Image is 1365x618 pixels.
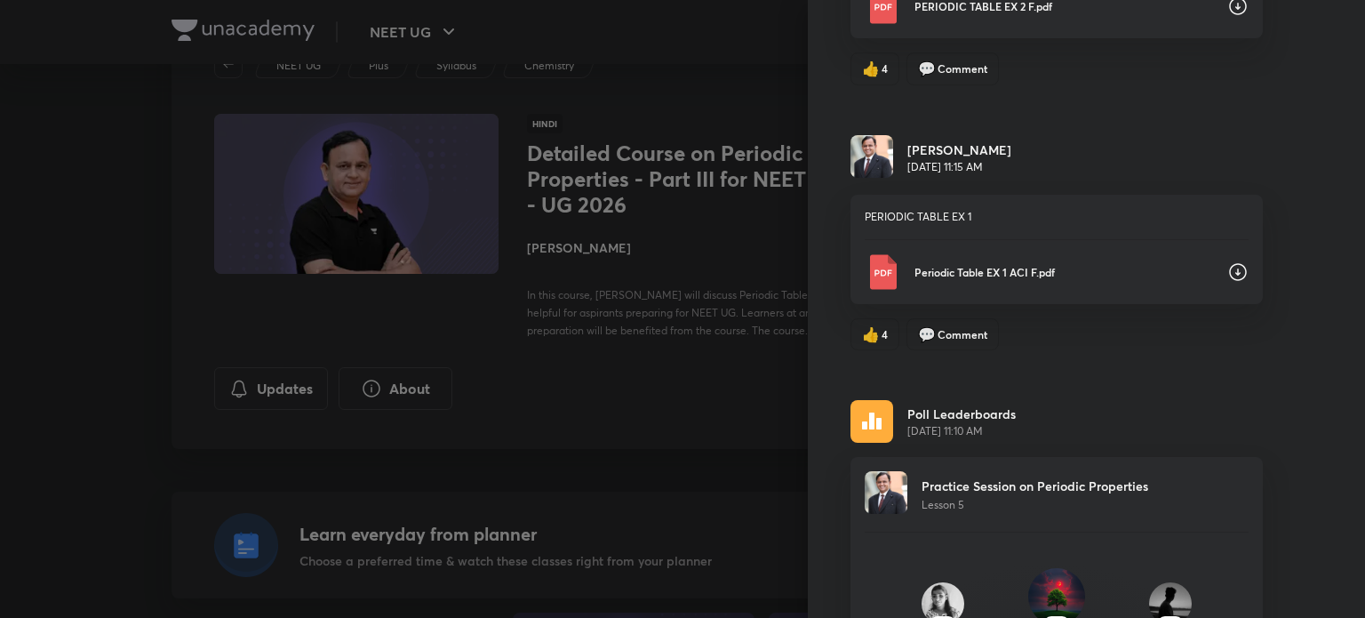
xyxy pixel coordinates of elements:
[907,405,1016,423] p: Poll Leaderboards
[865,209,1249,225] p: PERIODIC TABLE EX 1
[862,326,880,342] span: like
[907,140,1011,159] h6: [PERSON_NAME]
[938,326,987,342] span: Comment
[862,60,880,76] span: like
[907,423,1016,439] span: [DATE] 11:10 AM
[922,498,964,511] span: Lesson 5
[914,264,1213,280] p: Periodic Table EX 1 ACI F.pdf
[882,60,888,76] span: 4
[918,60,936,76] span: comment
[882,326,888,342] span: 4
[918,326,936,342] span: comment
[907,159,1011,175] p: [DATE] 11:15 AM
[865,254,900,290] img: Pdf
[850,135,893,178] img: Avatar
[922,477,1148,495] p: Practice Session on Periodic Properties
[865,471,907,514] img: Avatar
[850,400,893,443] img: rescheduled
[938,60,987,76] span: Comment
